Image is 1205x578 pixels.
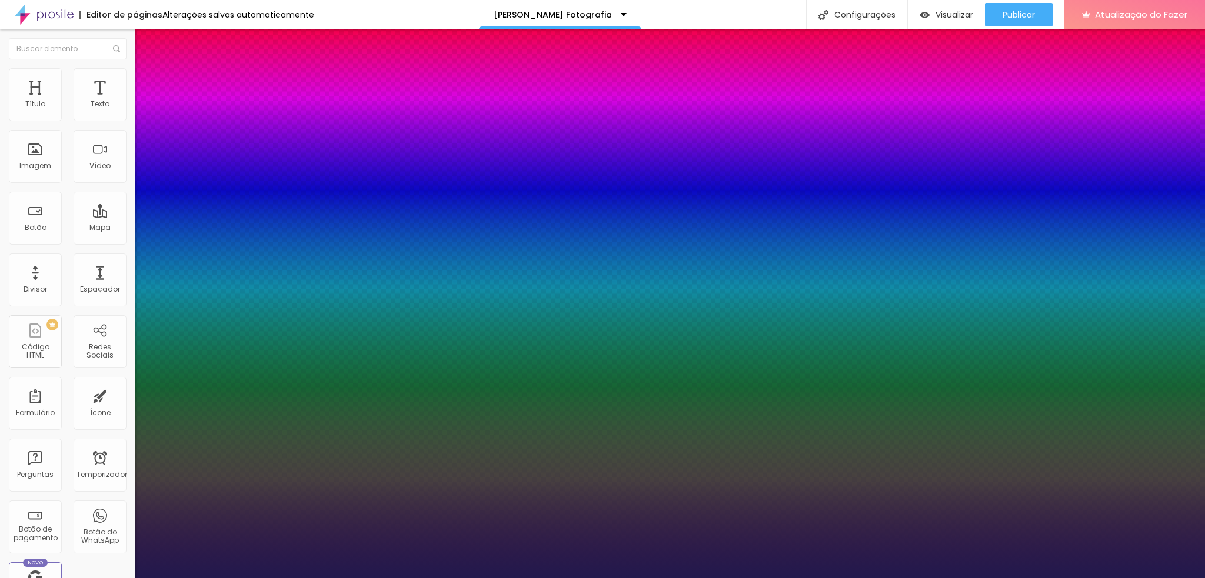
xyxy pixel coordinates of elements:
font: Perguntas [17,469,54,479]
button: Visualizar [908,3,985,26]
font: Atualização do Fazer [1095,8,1187,21]
font: Redes Sociais [86,342,114,360]
font: Botão do WhatsApp [81,527,119,545]
button: Publicar [985,3,1053,26]
font: Botão de pagamento [14,524,58,542]
font: Título [25,99,45,109]
font: Configurações [834,9,896,21]
font: Visualizar [936,9,973,21]
font: Mapa [89,222,111,232]
font: Botão [25,222,46,232]
font: Editor de páginas [86,9,162,21]
img: view-1.svg [920,10,930,20]
font: Formulário [16,407,55,417]
font: Publicar [1003,9,1035,21]
font: Divisor [24,284,47,294]
font: Vídeo [89,161,111,171]
font: [PERSON_NAME] Fotografia [494,9,612,21]
font: Imagem [19,161,51,171]
font: Espaçador [80,284,120,294]
font: Alterações salvas automaticamente [162,9,314,21]
font: Temporizador [76,469,127,479]
input: Buscar elemento [9,38,127,59]
font: Texto [91,99,109,109]
font: Ícone [90,407,111,417]
font: Novo [28,559,44,566]
img: Ícone [818,10,828,20]
img: Ícone [113,45,120,52]
font: Código HTML [22,342,49,360]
